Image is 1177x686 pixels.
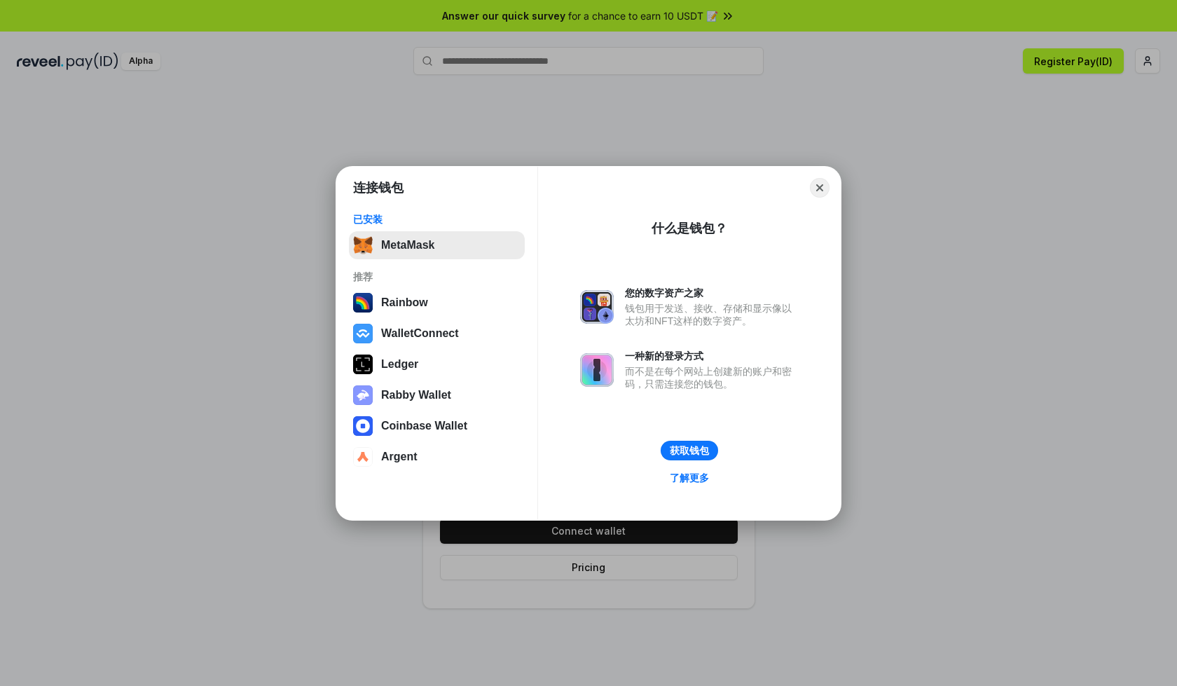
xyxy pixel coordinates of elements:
[353,385,373,405] img: svg+xml,%3Csvg%20xmlns%3D%22http%3A%2F%2Fwww.w3.org%2F2000%2Fsvg%22%20fill%3D%22none%22%20viewBox...
[625,365,799,390] div: 而不是在每个网站上创建新的账户和密码，只需连接您的钱包。
[353,213,521,226] div: 已安装
[381,327,459,340] div: WalletConnect
[670,444,709,457] div: 获取钱包
[381,296,428,309] div: Rainbow
[661,469,717,487] a: 了解更多
[353,355,373,374] img: svg+xml,%3Csvg%20xmlns%3D%22http%3A%2F%2Fwww.w3.org%2F2000%2Fsvg%22%20width%3D%2228%22%20height%3...
[381,239,434,252] div: MetaMask
[670,472,709,484] div: 了解更多
[625,302,799,327] div: 钱包用于发送、接收、存储和显示像以太坊和NFT这样的数字资产。
[652,220,727,237] div: 什么是钱包？
[625,287,799,299] div: 您的数字资产之家
[349,289,525,317] button: Rainbow
[661,441,718,460] button: 获取钱包
[353,179,404,196] h1: 连接钱包
[353,324,373,343] img: svg+xml,%3Csvg%20width%3D%2228%22%20height%3D%2228%22%20viewBox%3D%220%200%2028%2028%22%20fill%3D...
[381,451,418,463] div: Argent
[580,353,614,387] img: svg+xml,%3Csvg%20xmlns%3D%22http%3A%2F%2Fwww.w3.org%2F2000%2Fsvg%22%20fill%3D%22none%22%20viewBox...
[353,447,373,467] img: svg+xml,%3Csvg%20width%3D%2228%22%20height%3D%2228%22%20viewBox%3D%220%200%2028%2028%22%20fill%3D...
[349,412,525,440] button: Coinbase Wallet
[349,381,525,409] button: Rabby Wallet
[810,178,830,198] button: Close
[349,350,525,378] button: Ledger
[349,320,525,348] button: WalletConnect
[349,231,525,259] button: MetaMask
[381,358,418,371] div: Ledger
[353,293,373,313] img: svg+xml,%3Csvg%20width%3D%22120%22%20height%3D%22120%22%20viewBox%3D%220%200%20120%20120%22%20fil...
[353,270,521,283] div: 推荐
[625,350,799,362] div: 一种新的登录方式
[381,420,467,432] div: Coinbase Wallet
[349,443,525,471] button: Argent
[381,389,451,402] div: Rabby Wallet
[580,290,614,324] img: svg+xml,%3Csvg%20xmlns%3D%22http%3A%2F%2Fwww.w3.org%2F2000%2Fsvg%22%20fill%3D%22none%22%20viewBox...
[353,416,373,436] img: svg+xml,%3Csvg%20width%3D%2228%22%20height%3D%2228%22%20viewBox%3D%220%200%2028%2028%22%20fill%3D...
[353,235,373,255] img: svg+xml,%3Csvg%20fill%3D%22none%22%20height%3D%2233%22%20viewBox%3D%220%200%2035%2033%22%20width%...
